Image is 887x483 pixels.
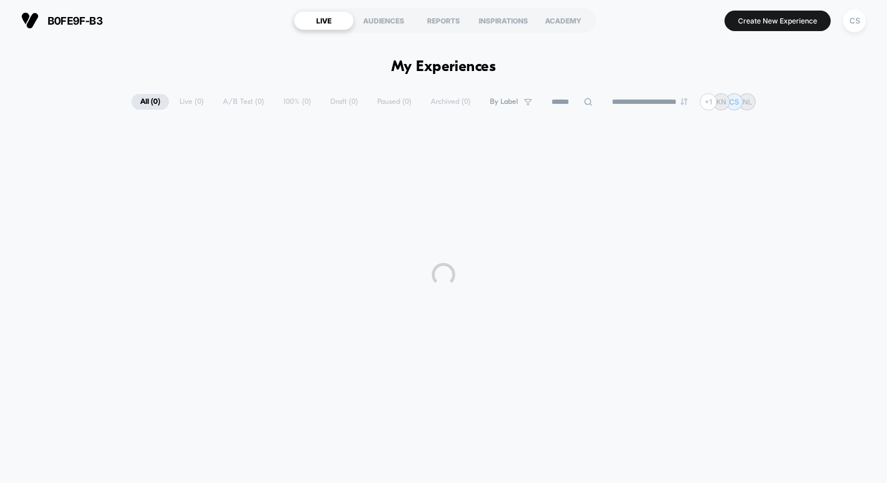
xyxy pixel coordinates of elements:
[354,11,414,30] div: AUDIENCES
[131,94,169,110] span: All ( 0 )
[681,98,688,105] img: end
[414,11,473,30] div: REPORTS
[21,12,39,29] img: Visually logo
[490,97,518,106] span: By Label
[729,97,739,106] p: CS
[18,11,106,30] button: b0fe9f-b3
[473,11,533,30] div: INSPIRATIONS
[843,9,866,32] div: CS
[294,11,354,30] div: LIVE
[700,93,717,110] div: + 1
[391,59,496,76] h1: My Experiences
[743,97,752,106] p: NL
[533,11,593,30] div: ACADEMY
[839,9,869,33] button: CS
[725,11,831,31] button: Create New Experience
[48,15,103,27] span: b0fe9f-b3
[716,97,726,106] p: KN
